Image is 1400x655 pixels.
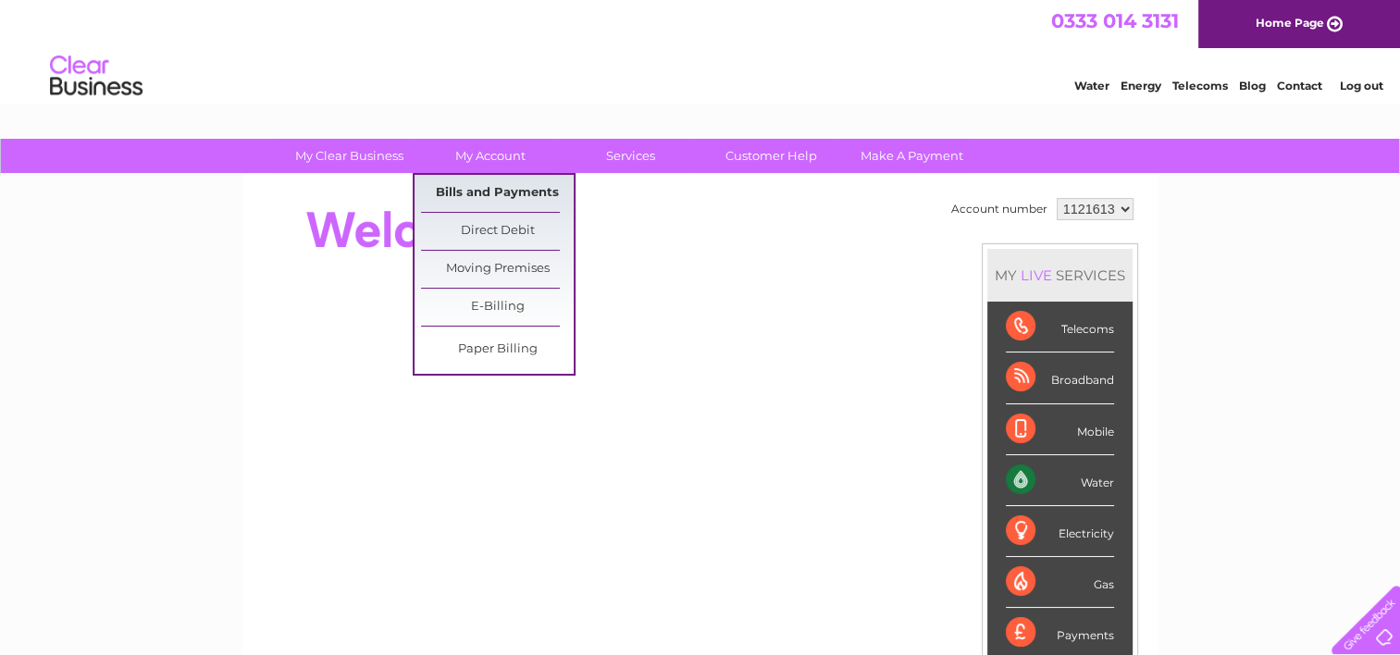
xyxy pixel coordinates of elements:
div: Gas [1006,557,1114,608]
a: Customer Help [695,139,848,173]
a: Telecoms [1172,79,1228,93]
img: logo.png [49,48,143,105]
div: LIVE [1017,266,1056,284]
td: Account number [947,193,1052,225]
div: Water [1006,455,1114,506]
a: 0333 014 3131 [1051,9,1179,32]
a: E-Billing [421,289,574,326]
div: Telecoms [1006,302,1114,352]
a: Bills and Payments [421,175,574,212]
a: Contact [1277,79,1322,93]
div: Clear Business is a trading name of Verastar Limited (registered in [GEOGRAPHIC_DATA] No. 3667643... [264,10,1138,90]
a: Water [1074,79,1109,93]
a: My Account [414,139,566,173]
a: My Clear Business [273,139,426,173]
a: Make A Payment [836,139,988,173]
a: Log out [1339,79,1382,93]
div: Mobile [1006,404,1114,455]
a: Direct Debit [421,213,574,250]
a: Services [554,139,707,173]
a: Moving Premises [421,251,574,288]
a: Blog [1239,79,1266,93]
div: Broadband [1006,352,1114,403]
a: Paper Billing [421,331,574,368]
div: Electricity [1006,506,1114,557]
a: Energy [1121,79,1161,93]
div: MY SERVICES [987,249,1133,302]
